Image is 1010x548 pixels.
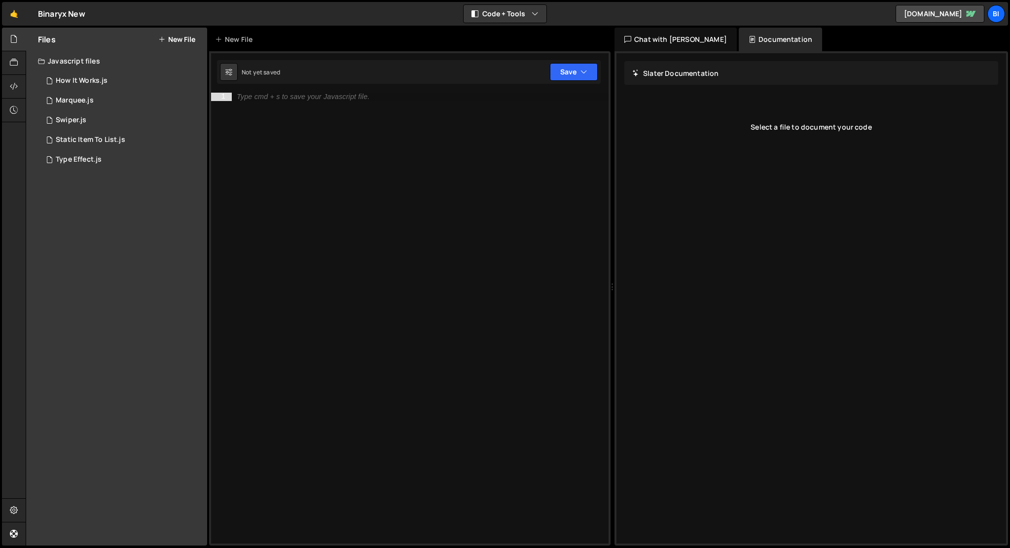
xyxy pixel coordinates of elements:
[38,34,56,45] h2: Files
[56,76,108,85] div: How It Works.js
[614,28,737,51] div: Chat with [PERSON_NAME]
[632,68,719,78] h2: Slater Documentation
[242,68,280,76] div: Not yet saved
[550,63,598,81] button: Save
[56,136,125,144] div: Static Item To List.js
[464,5,546,23] button: Code + Tools
[158,35,195,43] button: New File
[896,5,984,23] a: [DOMAIN_NAME]
[56,116,86,125] div: Swiper.js
[26,51,207,71] div: Javascript files
[624,107,998,147] div: Select a file to document your code
[38,91,207,110] div: 16013/42868.js
[2,2,26,26] a: 🤙
[987,5,1005,23] a: Bi
[56,155,102,164] div: Type Effect.js
[38,71,207,91] div: 16013/43845.js
[215,34,256,44] div: New File
[38,110,207,130] div: 16013/43338.js
[237,93,369,101] div: Type cmd + s to save your Javascript file.
[211,93,232,101] div: 1
[38,8,85,20] div: Binaryx New
[38,130,207,150] div: 16013/43335.js
[38,150,207,170] div: 16013/42871.js
[739,28,822,51] div: Documentation
[56,96,94,105] div: Marquee.js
